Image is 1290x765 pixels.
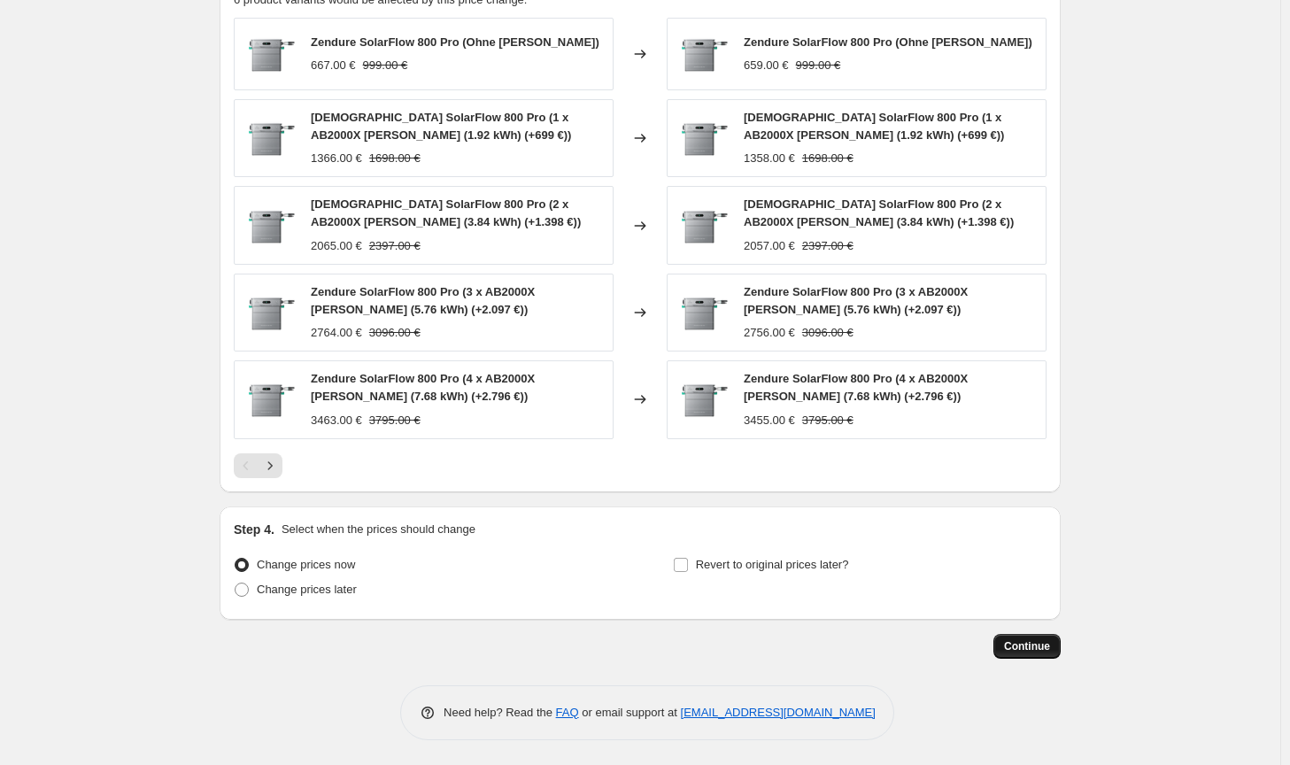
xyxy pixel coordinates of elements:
strike: 2397.00 € [369,237,421,255]
div: 659.00 € [744,57,789,74]
div: 1366.00 € [311,150,362,167]
img: Zendure_Solarflow_800_PRO_2_80x.webp [676,112,730,165]
span: Zendure SolarFlow 800 Pro (3 x AB2000X [PERSON_NAME] (5.76 kWh) (+2.097 €)) [744,285,968,316]
span: Zendure SolarFlow 800 Pro (3 x AB2000X [PERSON_NAME] (5.76 kWh) (+2.097 €)) [311,285,535,316]
span: Zendure SolarFlow 800 Pro (4 x AB2000X [PERSON_NAME] (7.68 kWh) (+2.796 €)) [311,372,535,403]
span: Zendure SolarFlow 800 Pro (4 x AB2000X [PERSON_NAME] (7.68 kWh) (+2.796 €)) [744,372,968,403]
span: [DEMOGRAPHIC_DATA] SolarFlow 800 Pro (1 x AB2000X [PERSON_NAME] (1.92 kWh) (+699 €)) [311,111,571,142]
span: [DEMOGRAPHIC_DATA] SolarFlow 800 Pro (2 x AB2000X [PERSON_NAME] (3.84 kWh) (+1.398 €)) [744,197,1014,228]
span: Zendure SolarFlow 800 Pro (Ohne [PERSON_NAME]) [311,35,599,49]
div: 667.00 € [311,57,356,74]
div: 2756.00 € [744,324,795,342]
img: Zendure_Solarflow_800_PRO_2_80x.webp [243,27,297,81]
button: Next [258,453,282,478]
strike: 3795.00 € [802,412,854,429]
p: Select when the prices should change [282,521,475,538]
img: Zendure_Solarflow_800_PRO_2_80x.webp [243,112,297,165]
div: 2065.00 € [311,237,362,255]
span: Need help? Read the [444,706,556,719]
img: Zendure_Solarflow_800_PRO_2_80x.webp [676,27,730,81]
a: FAQ [556,706,579,719]
button: Continue [993,634,1061,659]
span: or email support at [579,706,681,719]
span: Continue [1004,639,1050,653]
img: Zendure_Solarflow_800_PRO_2_80x.webp [676,286,730,339]
div: 2057.00 € [744,237,795,255]
div: 1358.00 € [744,150,795,167]
img: Zendure_Solarflow_800_PRO_2_80x.webp [676,373,730,426]
span: Change prices now [257,558,355,571]
strike: 999.00 € [796,57,841,74]
span: [DEMOGRAPHIC_DATA] SolarFlow 800 Pro (2 x AB2000X [PERSON_NAME] (3.84 kWh) (+1.398 €)) [311,197,581,228]
div: 3463.00 € [311,412,362,429]
img: Zendure_Solarflow_800_PRO_2_80x.webp [243,373,297,426]
div: 3455.00 € [744,412,795,429]
h2: Step 4. [234,521,274,538]
span: Change prices later [257,583,357,596]
strike: 999.00 € [363,57,408,74]
img: Zendure_Solarflow_800_PRO_2_80x.webp [243,286,297,339]
span: Zendure SolarFlow 800 Pro (Ohne [PERSON_NAME]) [744,35,1032,49]
img: Zendure_Solarflow_800_PRO_2_80x.webp [676,199,730,252]
div: 2764.00 € [311,324,362,342]
span: [DEMOGRAPHIC_DATA] SolarFlow 800 Pro (1 x AB2000X [PERSON_NAME] (1.92 kWh) (+699 €)) [744,111,1004,142]
strike: 1698.00 € [369,150,421,167]
nav: Pagination [234,453,282,478]
img: Zendure_Solarflow_800_PRO_2_80x.webp [243,199,297,252]
strike: 2397.00 € [802,237,854,255]
strike: 1698.00 € [802,150,854,167]
strike: 3096.00 € [802,324,854,342]
strike: 3795.00 € [369,412,421,429]
a: [EMAIL_ADDRESS][DOMAIN_NAME] [681,706,876,719]
span: Revert to original prices later? [696,558,849,571]
strike: 3096.00 € [369,324,421,342]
